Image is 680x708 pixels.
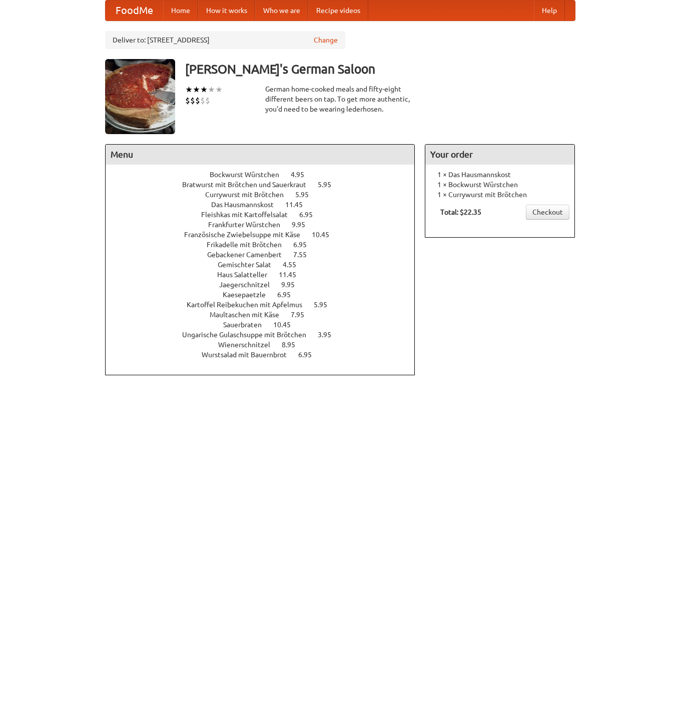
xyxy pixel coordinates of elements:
a: Gebackener Camenbert 7.55 [207,251,325,259]
a: Bockwurst Würstchen 4.95 [210,171,323,179]
span: 9.95 [292,221,315,229]
span: 11.45 [279,271,306,279]
a: Currywurst mit Brötchen 5.95 [205,191,327,199]
li: ★ [215,84,223,95]
span: Gebackener Camenbert [207,251,292,259]
span: 5.95 [295,191,319,199]
li: $ [185,95,190,106]
span: 6.95 [299,211,323,219]
a: Maultaschen mit Käse 7.95 [210,311,323,319]
div: German home-cooked meals and fifty-eight different beers on tap. To get more authentic, you'd nee... [265,84,415,114]
span: 5.95 [314,301,337,309]
span: Wienerschnitzel [218,341,280,349]
li: ★ [193,84,200,95]
a: Gemischter Salat 4.55 [218,261,315,269]
a: Change [314,35,338,45]
li: ★ [200,84,208,95]
a: Bratwurst mit Brötchen und Sauerkraut 5.95 [182,181,350,189]
a: FoodMe [106,1,163,21]
span: Fleishkas mit Kartoffelsalat [201,211,298,219]
span: Das Hausmannskost [211,201,284,209]
h3: [PERSON_NAME]'s German Saloon [185,59,575,79]
li: $ [190,95,195,106]
a: Das Hausmannskost 11.45 [211,201,321,209]
span: Currywurst mit Brötchen [205,191,294,199]
span: Frikadelle mit Brötchen [207,241,292,249]
a: Fleishkas mit Kartoffelsalat 6.95 [201,211,331,219]
img: angular.jpg [105,59,175,134]
a: Wienerschnitzel 8.95 [218,341,314,349]
span: Gemischter Salat [218,261,281,269]
span: 7.95 [291,311,314,319]
span: Frankfurter Würstchen [208,221,290,229]
span: 11.45 [285,201,313,209]
a: Frikadelle mit Brötchen 6.95 [207,241,325,249]
span: Wurstsalad mit Bauernbrot [202,351,297,359]
a: Help [534,1,565,21]
span: 3.95 [318,331,341,339]
li: ★ [208,84,215,95]
li: $ [195,95,200,106]
a: Checkout [526,205,569,220]
a: Haus Salatteller 11.45 [217,271,315,279]
a: Recipe videos [308,1,368,21]
span: Kaesepaetzle [223,291,276,299]
span: 10.45 [273,321,301,329]
a: How it works [198,1,255,21]
span: Jaegerschnitzel [219,281,280,289]
span: 5.95 [318,181,341,189]
li: $ [200,95,205,106]
li: $ [205,95,210,106]
li: 1 × Currywurst mit Brötchen [430,190,569,200]
li: 1 × Das Hausmannskost [430,170,569,180]
a: Sauerbraten 10.45 [223,321,309,329]
span: Sauerbraten [223,321,272,329]
a: Kaesepaetzle 6.95 [223,291,309,299]
a: Home [163,1,198,21]
span: 8.95 [282,341,305,349]
a: Jaegerschnitzel 9.95 [219,281,313,289]
span: 6.95 [293,241,317,249]
span: Maultaschen mit Käse [210,311,289,319]
a: Frankfurter Würstchen 9.95 [208,221,324,229]
span: 9.95 [281,281,305,289]
a: Ungarische Gulaschsuppe mit Brötchen 3.95 [182,331,350,339]
b: Total: $22.35 [440,208,481,216]
a: Who we are [255,1,308,21]
a: Kartoffel Reibekuchen mit Apfelmus 5.95 [187,301,346,309]
a: Wurstsalad mit Bauernbrot 6.95 [202,351,330,359]
span: Haus Salatteller [217,271,277,279]
span: Kartoffel Reibekuchen mit Apfelmus [187,301,312,309]
span: Französische Zwiebelsuppe mit Käse [184,231,310,239]
h4: Your order [425,145,574,165]
span: 6.95 [277,291,301,299]
span: 4.95 [291,171,314,179]
div: Deliver to: [STREET_ADDRESS] [105,31,345,49]
span: 7.55 [293,251,317,259]
span: Ungarische Gulaschsuppe mit Brötchen [182,331,316,339]
span: Bratwurst mit Brötchen und Sauerkraut [182,181,316,189]
li: ★ [185,84,193,95]
span: Bockwurst Würstchen [210,171,289,179]
span: 4.55 [283,261,306,269]
span: 6.95 [298,351,322,359]
a: Französische Zwiebelsuppe mit Käse 10.45 [184,231,348,239]
span: 10.45 [312,231,339,239]
li: 1 × Bockwurst Würstchen [430,180,569,190]
h4: Menu [106,145,415,165]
